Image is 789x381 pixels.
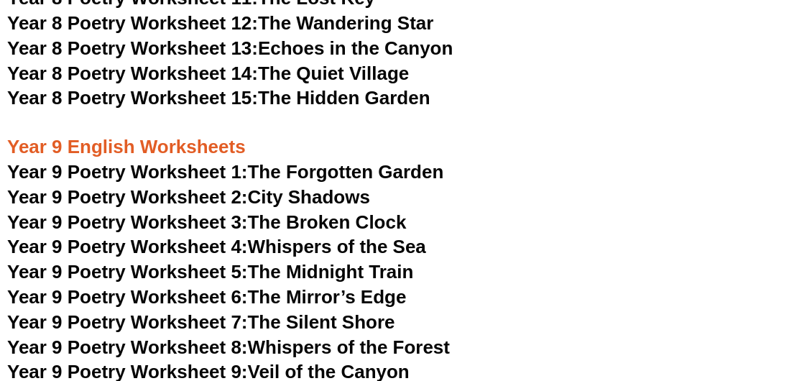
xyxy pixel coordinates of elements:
[7,63,258,84] span: Year 8 Poetry Worksheet 14:
[7,187,248,208] span: Year 9 Poetry Worksheet 2:
[551,219,789,381] iframe: Chat Widget
[7,88,430,109] a: Year 8 Poetry Worksheet 15:The Hidden Garden
[7,287,407,308] a: Year 9 Poetry Worksheet 6:The Mirror’s Edge
[7,262,248,283] span: Year 9 Poetry Worksheet 5:
[7,337,450,359] a: Year 9 Poetry Worksheet 8:Whispers of the Forest
[7,88,258,109] span: Year 8 Poetry Worksheet 15:
[7,12,434,34] a: Year 8 Poetry Worksheet 12:The Wandering Star
[7,162,443,183] a: Year 9 Poetry Worksheet 1:The Forgotten Garden
[7,312,395,334] a: Year 9 Poetry Worksheet 7:The Silent Shore
[7,63,409,84] a: Year 8 Poetry Worksheet 14:The Quiet Village
[7,212,248,234] span: Year 9 Poetry Worksheet 3:
[7,212,407,234] a: Year 9 Poetry Worksheet 3:The Broken Clock
[7,337,248,359] span: Year 9 Poetry Worksheet 8:
[7,162,248,183] span: Year 9 Poetry Worksheet 1:
[7,312,248,334] span: Year 9 Poetry Worksheet 7:
[7,187,370,208] a: Year 9 Poetry Worksheet 2:City Shadows
[7,12,258,34] span: Year 8 Poetry Worksheet 12:
[7,111,782,160] h3: Year 9 English Worksheets
[7,287,248,308] span: Year 9 Poetry Worksheet 6:
[7,237,248,258] span: Year 9 Poetry Worksheet 4:
[7,237,426,258] a: Year 9 Poetry Worksheet 4:Whispers of the Sea
[7,37,258,59] span: Year 8 Poetry Worksheet 13:
[7,262,414,283] a: Year 9 Poetry Worksheet 5:The Midnight Train
[7,37,453,59] a: Year 8 Poetry Worksheet 13:Echoes in the Canyon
